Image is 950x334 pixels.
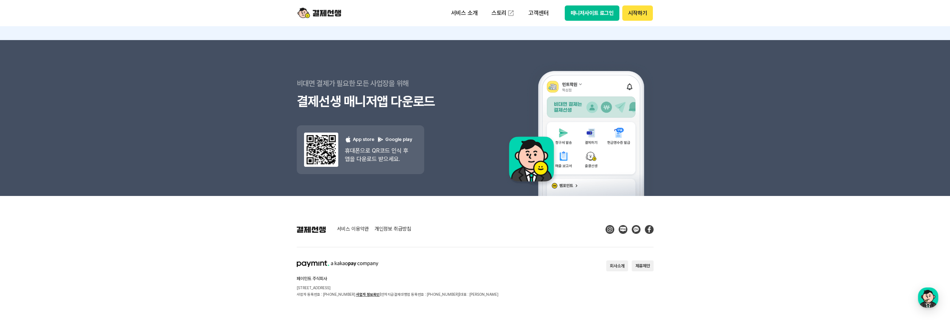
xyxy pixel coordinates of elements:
[486,6,520,20] a: 스토리
[507,9,515,17] img: 외부 도메인 오픈
[565,5,620,21] button: 매니저사이트 로그인
[375,226,411,233] a: 개인정보 취급방침
[297,93,475,111] h3: 결제선생 매니저앱 다운로드
[297,276,498,281] h2: 페이민트 주식회사
[345,146,412,163] p: 휴대폰으로 QR코드 인식 후 앱을 다운로드 받으세요.
[304,133,338,167] img: 앱 다운도르드 qr
[345,136,351,143] img: 애플 로고
[632,260,654,271] button: 제휴제안
[632,225,640,234] img: Kakao Talk
[606,260,628,271] button: 회사소개
[523,7,553,20] p: 고객센터
[94,231,140,249] a: 설정
[297,284,498,291] p: [STREET_ADDRESS]
[337,226,369,233] a: 서비스 이용약관
[113,242,121,248] span: 설정
[500,42,654,196] img: 앱 예시 이미지
[619,225,627,234] img: Blog
[645,225,654,234] img: Facebook
[377,136,412,143] p: Google play
[297,6,341,20] img: logo
[23,242,27,248] span: 홈
[377,136,384,143] img: 구글 플레이 로고
[380,292,381,296] span: |
[297,74,475,93] p: 비대면 결제가 필요한 모든 사업장을 위해
[459,292,460,296] span: |
[297,226,326,233] img: 결제선생 로고
[297,291,498,298] p: 사업자 등록번호 : [PHONE_NUMBER] 전자지급결제대행업 등록번호 : [PHONE_NUMBER] 대표 : [PERSON_NAME]
[345,136,374,143] p: App store
[48,231,94,249] a: 대화
[606,225,614,234] img: Instagram
[297,260,378,267] img: paymint logo
[622,5,653,21] button: 시작하기
[67,242,75,248] span: 대화
[2,231,48,249] a: 홈
[446,7,483,20] p: 서비스 소개
[356,292,380,296] a: 사업자 정보확인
